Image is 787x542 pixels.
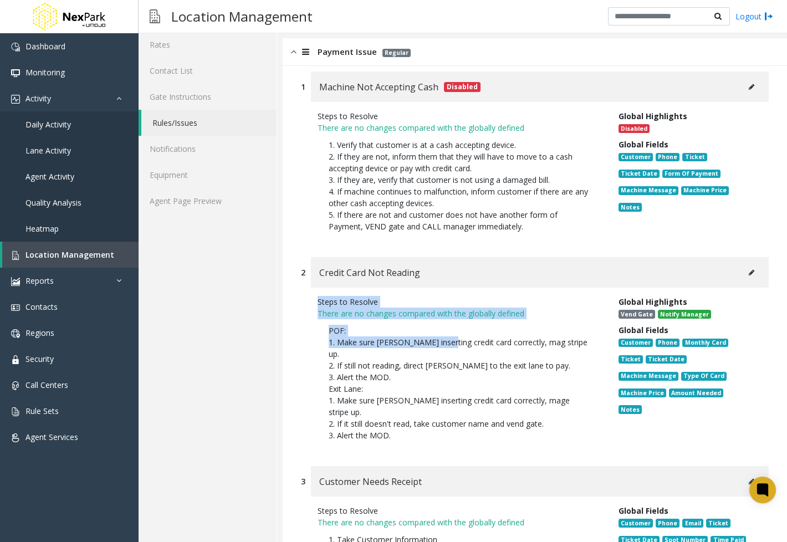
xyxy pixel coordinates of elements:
span: Lane Activity [25,145,71,156]
span: Customer Needs Receipt [319,474,422,489]
span: Payment Issue [318,45,377,58]
span: Machine Message [619,186,678,195]
img: 'icon' [11,329,20,338]
a: Logout [735,11,773,22]
span: Heatmap [25,223,59,234]
span: Amount Needed [669,388,723,397]
a: Agent Page Preview [139,188,277,214]
span: Daily Activity [25,119,71,130]
img: 'icon' [11,407,20,416]
span: Disabled [619,124,650,133]
span: Reports [25,275,54,286]
p: POF: 1. Make sure [PERSON_NAME] inserting credit card correctly, mag stripe up. 2. If still not r... [318,319,602,447]
span: Location Management [25,249,114,260]
span: Agent Services [25,432,78,442]
a: Notifications [139,136,277,162]
span: Monthly Card [682,339,728,347]
span: Machine Price [619,388,666,397]
span: Phone [656,153,679,162]
span: Customer [619,339,653,347]
span: Security [25,354,54,364]
div: Steps to Resolve [318,110,602,122]
p: There are no changes compared with the globally defined [318,122,602,134]
span: Global Highlights [619,111,687,121]
img: 'icon' [11,95,20,104]
span: Ticket [619,355,643,364]
a: Gate Instructions [139,84,277,110]
img: opened [291,45,297,58]
span: Type Of Card [681,372,727,381]
p: 1. Verify that customer is at a cash accepting device. 2. If they are not, inform them that they ... [318,134,602,238]
span: Global Fields [619,325,668,335]
span: Rule Sets [25,406,59,416]
h3: Location Management [166,3,318,30]
span: Ticket [706,519,730,528]
span: Machine Message [619,372,678,381]
img: 'icon' [11,433,20,442]
img: 'icon' [11,277,20,286]
div: 1 [301,81,305,93]
span: Disabled [444,82,481,92]
img: logout [764,11,773,22]
img: 'icon' [11,303,20,312]
a: Rates [139,32,277,58]
span: Machine Price [681,186,729,195]
span: Global Fields [619,139,668,150]
span: Phone [656,519,679,528]
span: Ticket Date [619,170,660,178]
div: 2 [301,267,305,278]
span: Notes [619,405,642,414]
span: Customer [619,153,653,162]
span: Vend Gate [619,310,655,319]
p: There are no changes compared with the globally defined [318,517,602,528]
div: Steps to Resolve [318,296,602,308]
a: Equipment [139,162,277,188]
span: Global Fields [619,505,668,516]
span: Quality Analysis [25,197,81,208]
span: Ticket Date [646,355,687,364]
a: Location Management [2,242,139,268]
span: Dashboard [25,41,65,52]
a: Rules/Issues [141,110,277,136]
span: Global Highlights [619,296,687,307]
img: 'icon' [11,381,20,390]
span: Ticket [682,153,707,162]
span: Regular [382,49,411,57]
p: There are no changes compared with the globally defined [318,308,602,319]
span: Email [682,519,703,528]
img: 'icon' [11,251,20,260]
span: Contacts [25,301,58,312]
span: Phone [656,339,679,347]
span: Monitoring [25,67,65,78]
div: Steps to Resolve [318,505,602,517]
img: 'icon' [11,69,20,78]
span: Activity [25,93,51,104]
span: Agent Activity [25,171,74,182]
span: Call Centers [25,380,68,390]
span: Machine Not Accepting Cash [319,80,438,94]
span: Credit Card Not Reading [319,265,420,280]
img: pageIcon [150,3,160,30]
img: 'icon' [11,43,20,52]
span: Form Of Payment [662,170,720,178]
a: Contact List [139,58,277,84]
span: Notes [619,203,642,212]
span: Notify Manager [658,310,711,319]
span: Customer [619,519,653,528]
img: 'icon' [11,355,20,364]
div: 3 [301,475,305,487]
span: Regions [25,328,54,338]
